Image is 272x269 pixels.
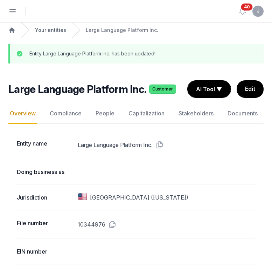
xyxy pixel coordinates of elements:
[90,193,188,202] span: [GEOGRAPHIC_DATA] ([US_STATE])
[252,6,264,17] button: J
[35,27,66,34] a: Your entities
[86,27,158,34] a: Large Language Platform Inc.
[8,103,37,124] a: Overview
[257,9,259,13] span: J
[94,103,116,124] a: People
[78,219,255,230] dd: 10344976
[149,85,176,94] span: Customer
[17,168,72,176] dt: Doing business as
[17,193,72,202] dt: Jurisdiction
[226,103,259,124] a: Documents
[237,80,264,98] a: Edit
[8,83,146,95] h2: Large Language Platform Inc.
[188,81,231,97] button: AI Tool ▼
[177,103,215,124] a: Stakeholders
[8,103,264,124] nav: Tabs
[17,219,72,230] dt: File number
[29,50,155,57] p: Entity Large Language Platform Inc. has been updated!
[17,139,72,150] dt: Entity name
[127,103,166,124] a: Capitalization
[241,4,253,11] span: 40
[78,139,255,150] dd: Large Language Platform Inc.
[17,247,72,256] dt: EIN number
[48,103,83,124] a: Compliance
